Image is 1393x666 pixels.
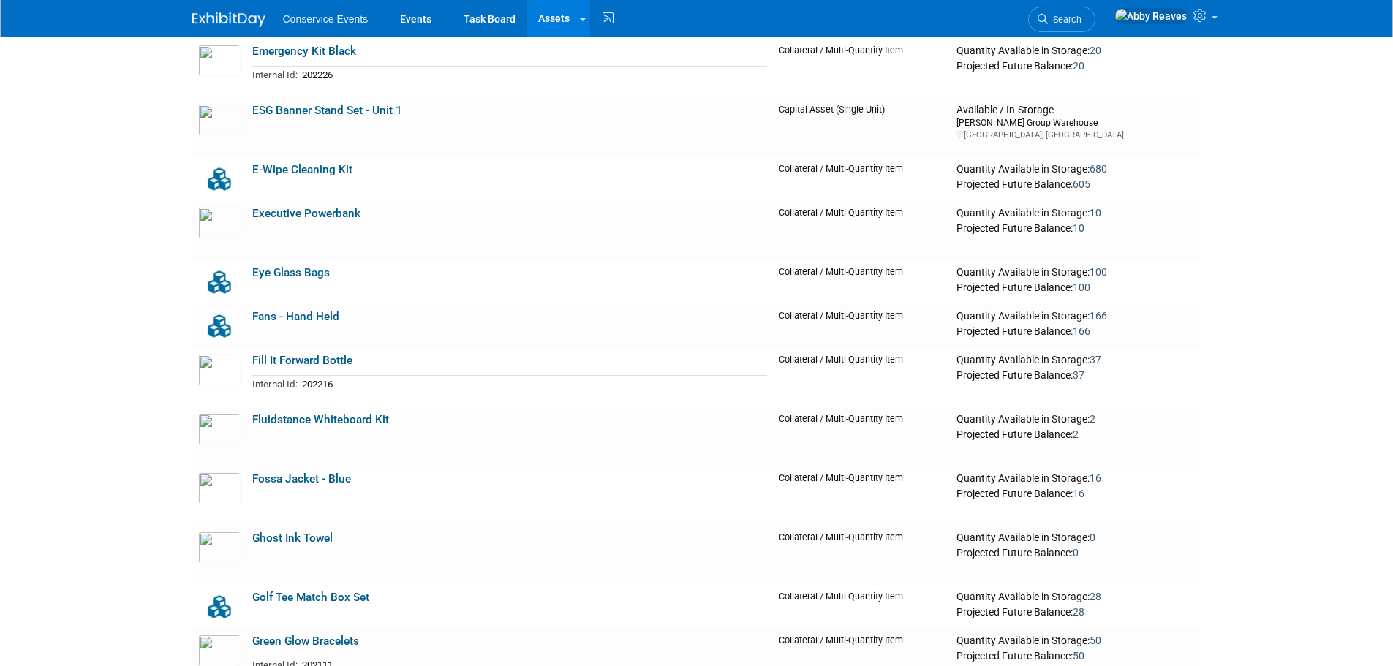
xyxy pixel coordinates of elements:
div: Projected Future Balance: [956,57,1195,73]
div: Projected Future Balance: [956,175,1195,192]
span: 2 [1073,428,1079,440]
div: Quantity Available in Storage: [956,531,1195,545]
td: Collateral / Multi-Quantity Item [773,585,951,629]
td: Collateral / Multi-Quantity Item [773,526,951,585]
a: Fill It Forward Bottle [252,354,352,367]
span: 16 [1090,472,1101,484]
span: 166 [1090,310,1107,322]
td: 202226 [298,67,768,83]
td: Collateral / Multi-Quantity Item [773,304,951,348]
img: ExhibitDay [192,12,265,27]
a: Fluidstance Whiteboard Kit [252,413,389,426]
span: 28 [1090,591,1101,602]
td: Collateral / Multi-Quantity Item [773,466,951,526]
div: Quantity Available in Storage: [956,163,1195,176]
a: Executive Powerbank [252,207,360,220]
img: Collateral-Icon-2.png [198,310,241,342]
div: Projected Future Balance: [956,647,1195,663]
img: Collateral-Icon-2.png [198,266,241,298]
td: Collateral / Multi-Quantity Item [773,260,951,304]
div: Projected Future Balance: [956,279,1195,295]
div: Quantity Available in Storage: [956,635,1195,648]
span: 166 [1073,325,1090,337]
span: 50 [1090,635,1101,646]
span: 100 [1090,266,1107,278]
td: Internal Id: [252,67,298,83]
td: 202216 [298,376,768,393]
span: 37 [1073,369,1084,381]
span: 50 [1073,650,1084,662]
div: [GEOGRAPHIC_DATA], [GEOGRAPHIC_DATA] [956,129,1195,140]
span: 0 [1073,547,1079,559]
div: Projected Future Balance: [956,322,1195,338]
a: Ghost Ink Towel [252,531,333,545]
div: Available / In-Storage [956,104,1195,117]
td: Collateral / Multi-Quantity Item [773,201,951,260]
div: [PERSON_NAME] Group Warehouse [956,116,1195,129]
div: Projected Future Balance: [956,544,1195,560]
div: Quantity Available in Storage: [956,472,1195,485]
a: Golf Tee Match Box Set [252,591,369,604]
div: Projected Future Balance: [956,485,1195,501]
a: E-Wipe Cleaning Kit [252,163,352,176]
img: Collateral-Icon-2.png [198,163,241,195]
div: Projected Future Balance: [956,366,1195,382]
span: Search [1048,14,1081,25]
div: Quantity Available in Storage: [956,207,1195,220]
span: Conservice Events [283,13,369,25]
div: Quantity Available in Storage: [956,591,1195,604]
span: 605 [1073,178,1090,190]
div: Quantity Available in Storage: [956,45,1195,58]
span: 20 [1073,60,1084,72]
div: Projected Future Balance: [956,603,1195,619]
span: 0 [1090,531,1095,543]
td: Capital Asset (Single-Unit) [773,98,951,157]
span: 37 [1090,354,1101,366]
td: Collateral / Multi-Quantity Item [773,39,951,98]
a: Eye Glass Bags [252,266,330,279]
span: 680 [1090,163,1107,175]
td: Collateral / Multi-Quantity Item [773,348,951,407]
div: Quantity Available in Storage: [956,266,1195,279]
a: Fossa Jacket - Blue [252,472,351,485]
td: Internal Id: [252,376,298,393]
span: 20 [1090,45,1101,56]
img: Collateral-Icon-2.png [198,591,241,623]
td: Collateral / Multi-Quantity Item [773,157,951,201]
a: Emergency Kit Black [252,45,356,58]
span: 28 [1073,606,1084,618]
div: Projected Future Balance: [956,219,1195,235]
td: Collateral / Multi-Quantity Item [773,407,951,466]
span: 10 [1073,222,1084,234]
div: Projected Future Balance: [956,425,1195,442]
span: 16 [1073,488,1084,499]
img: Abby Reaves [1114,8,1188,24]
span: 2 [1090,413,1095,425]
a: Green Glow Bracelets [252,635,359,648]
div: Quantity Available in Storage: [956,310,1195,323]
span: 100 [1073,281,1090,293]
a: Fans - Hand Held [252,310,339,323]
a: ESG Banner Stand Set - Unit 1 [252,104,402,117]
a: Search [1028,7,1095,32]
div: Quantity Available in Storage: [956,413,1195,426]
div: Quantity Available in Storage: [956,354,1195,367]
span: 10 [1090,207,1101,219]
